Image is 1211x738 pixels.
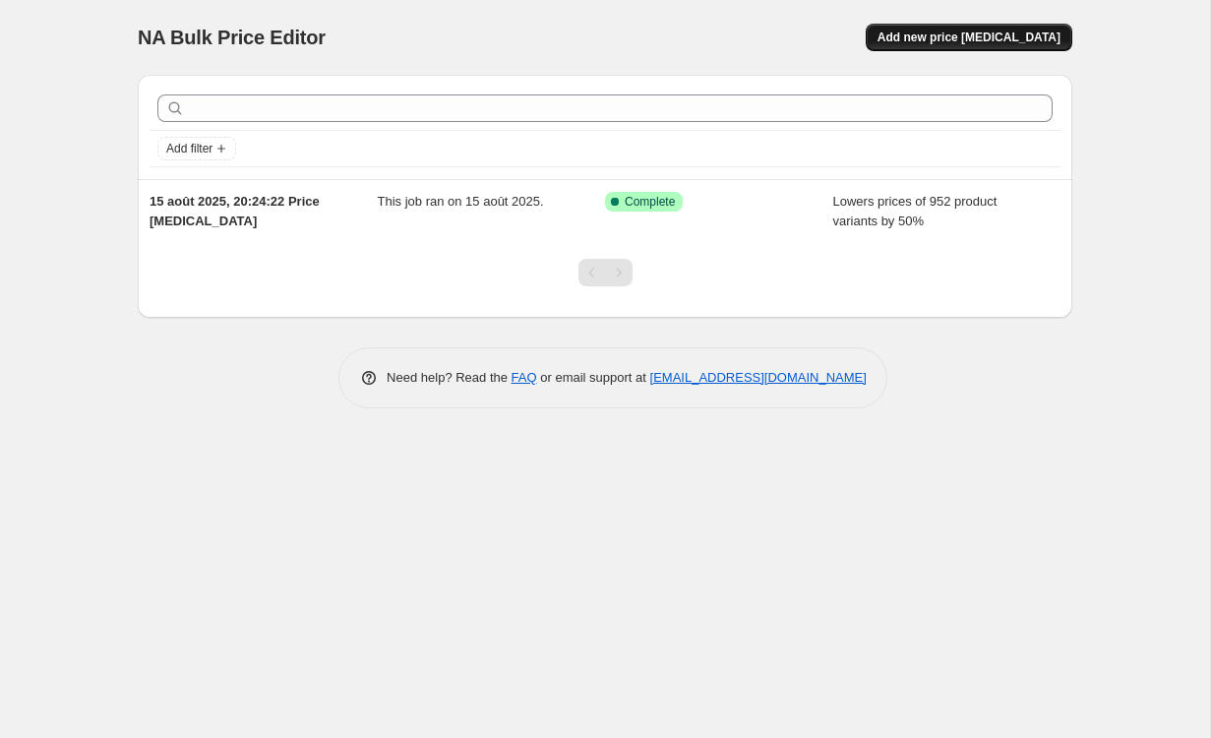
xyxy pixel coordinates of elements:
[512,370,537,385] a: FAQ
[650,370,867,385] a: [EMAIL_ADDRESS][DOMAIN_NAME]
[166,141,212,156] span: Add filter
[138,27,326,48] span: NA Bulk Price Editor
[537,370,650,385] span: or email support at
[578,259,633,286] nav: Pagination
[157,137,236,160] button: Add filter
[378,194,544,209] span: This job ran on 15 août 2025.
[878,30,1060,45] span: Add new price [MEDICAL_DATA]
[866,24,1072,51] button: Add new price [MEDICAL_DATA]
[387,370,512,385] span: Need help? Read the
[833,194,998,228] span: Lowers prices of 952 product variants by 50%
[625,194,675,210] span: Complete
[150,194,320,228] span: 15 août 2025, 20:24:22 Price [MEDICAL_DATA]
